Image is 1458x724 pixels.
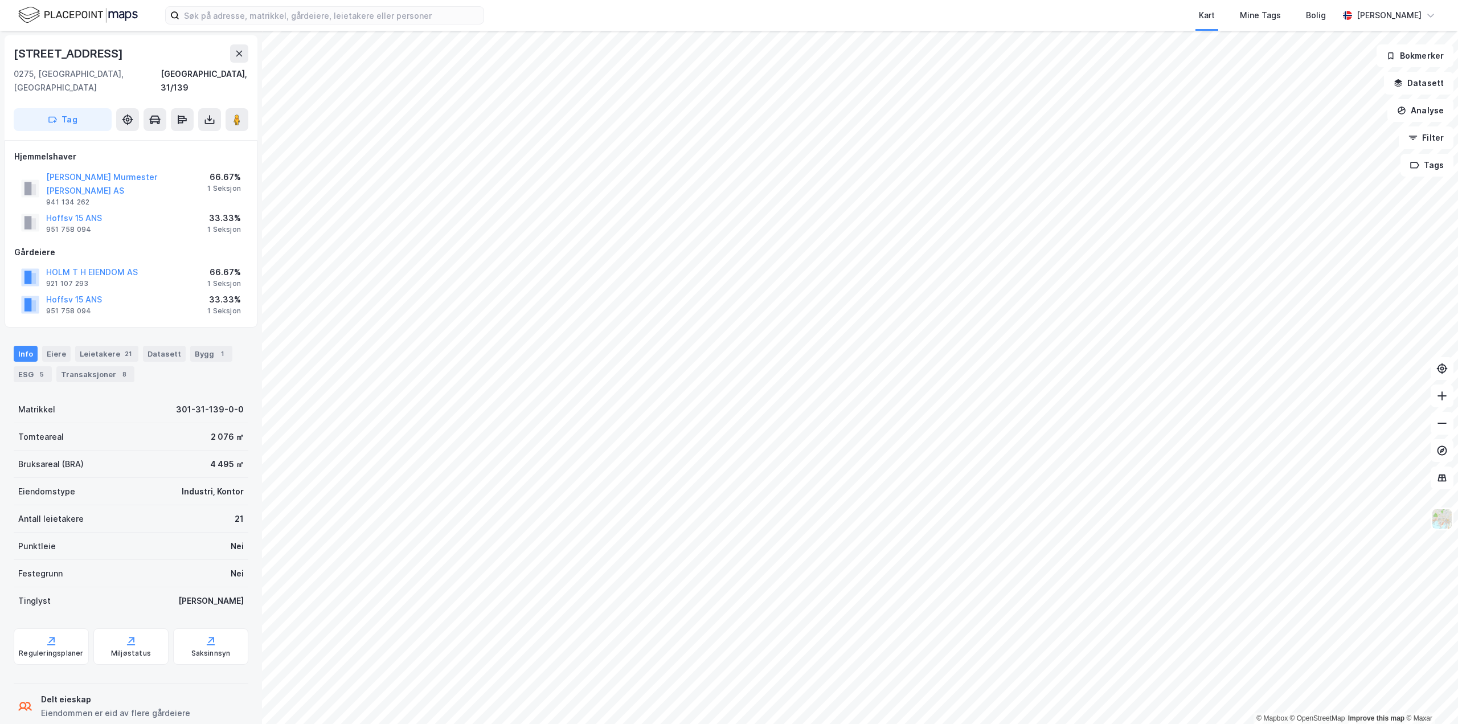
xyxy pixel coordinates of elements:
div: Bolig [1306,9,1326,22]
div: Festegrunn [18,567,63,580]
div: 66.67% [207,265,241,279]
button: Tags [1400,154,1453,177]
div: Antall leietakere [18,512,84,526]
div: Saksinnsyn [191,649,231,658]
div: Kontrollprogram for chat [1401,669,1458,724]
div: 21 [122,348,134,359]
div: 66.67% [207,170,241,184]
div: Bygg [190,346,232,362]
div: Mine Tags [1240,9,1281,22]
img: Z [1431,508,1453,530]
div: 1 Seksjon [207,184,241,193]
div: 33.33% [207,293,241,306]
div: Tomteareal [18,430,64,444]
div: Reguleringsplaner [19,649,83,658]
div: 33.33% [207,211,241,225]
div: 4 495 ㎡ [210,457,244,471]
div: 5 [36,369,47,380]
div: 1 Seksjon [207,279,241,288]
div: 921 107 293 [46,279,88,288]
div: 951 758 094 [46,306,91,316]
div: Datasett [143,346,186,362]
div: [GEOGRAPHIC_DATA], 31/139 [161,67,248,95]
div: 941 134 262 [46,198,89,207]
a: Improve this map [1348,714,1404,722]
div: Eiendomstype [18,485,75,498]
a: Mapbox [1256,714,1288,722]
div: 1 Seksjon [207,225,241,234]
div: Info [14,346,38,362]
div: 8 [118,369,130,380]
input: Søk på adresse, matrikkel, gårdeiere, leietakere eller personer [179,7,484,24]
div: Delt eieskap [41,693,190,706]
div: Industri, Kontor [182,485,244,498]
div: Bruksareal (BRA) [18,457,84,471]
button: Analyse [1387,99,1453,122]
button: Datasett [1384,72,1453,95]
div: Tinglyst [18,594,51,608]
div: [STREET_ADDRESS] [14,44,125,63]
div: Matrikkel [18,403,55,416]
div: Transaksjoner [56,366,134,382]
div: 951 758 094 [46,225,91,234]
div: Miljøstatus [111,649,151,658]
a: OpenStreetMap [1290,714,1345,722]
img: logo.f888ab2527a4732fd821a326f86c7f29.svg [18,5,138,25]
div: 0275, [GEOGRAPHIC_DATA], [GEOGRAPHIC_DATA] [14,67,161,95]
div: Nei [231,567,244,580]
div: 301-31-139-0-0 [176,403,244,416]
div: Kart [1199,9,1215,22]
button: Bokmerker [1377,44,1453,67]
div: 21 [235,512,244,526]
button: Tag [14,108,112,131]
div: [PERSON_NAME] [178,594,244,608]
div: [PERSON_NAME] [1357,9,1422,22]
div: Hjemmelshaver [14,150,248,163]
div: Punktleie [18,539,56,553]
div: 1 [216,348,228,359]
div: Gårdeiere [14,246,248,259]
div: ESG [14,366,52,382]
div: Leietakere [75,346,138,362]
iframe: Chat Widget [1401,669,1458,724]
div: Nei [231,539,244,553]
button: Filter [1399,126,1453,149]
div: 1 Seksjon [207,306,241,316]
div: Eiendommen er eid av flere gårdeiere [41,706,190,720]
div: Eiere [42,346,71,362]
div: 2 076 ㎡ [211,430,244,444]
